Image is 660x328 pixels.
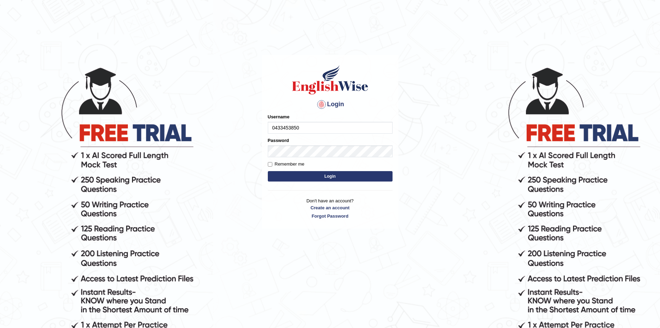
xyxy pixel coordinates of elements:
[268,162,272,167] input: Remember me
[268,213,393,219] a: Forgot Password
[268,204,393,211] a: Create an account
[268,99,393,110] h4: Login
[268,197,393,219] p: Don't have an account?
[268,161,305,168] label: Remember me
[291,64,370,95] img: Logo of English Wise sign in for intelligent practice with AI
[268,137,289,144] label: Password
[268,113,290,120] label: Username
[268,171,393,182] button: Login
